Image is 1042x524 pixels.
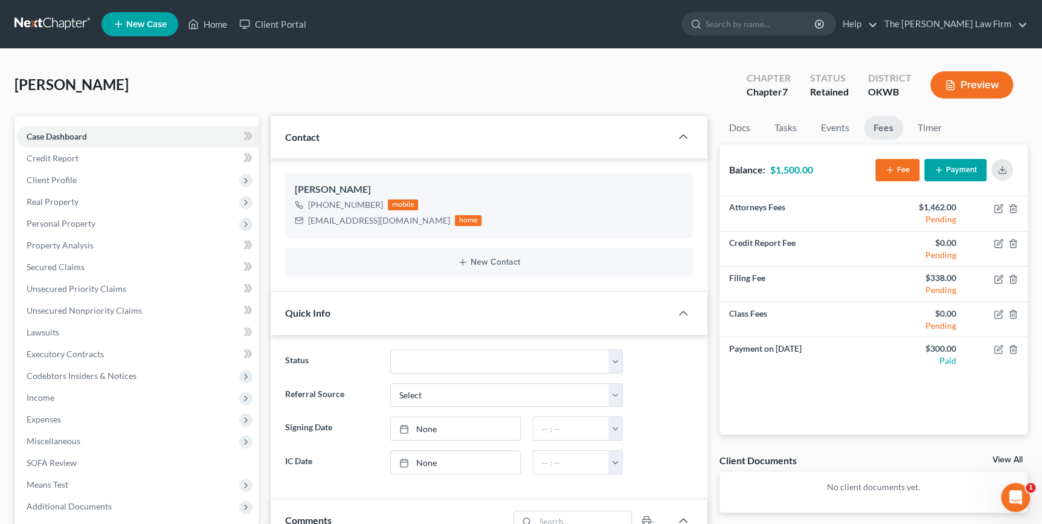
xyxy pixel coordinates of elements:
a: Docs [719,116,760,140]
span: Additional Documents [27,501,112,511]
td: Filing Fee [719,267,873,302]
div: Status [809,71,848,85]
div: Paid [883,355,956,367]
a: Executory Contracts [17,343,259,365]
a: Case Dashboard [17,126,259,147]
td: Attorneys Fees [719,196,873,231]
a: Home [182,13,233,35]
div: [PHONE_NUMBER] [308,199,383,211]
input: -- : -- [533,451,609,474]
span: New Case [126,20,167,29]
div: $300.00 [883,343,956,355]
span: Contact [285,131,320,143]
div: Client Documents [719,454,797,467]
strong: $1,500.00 [770,164,813,175]
div: $338.00 [883,272,956,284]
button: New Contact [295,257,683,267]
button: Fee [875,159,919,181]
span: Income [27,392,54,403]
input: -- : -- [533,417,609,440]
span: Unsecured Nonpriority Claims [27,305,142,315]
div: $0.00 [883,237,956,249]
span: 1 [1026,483,1035,493]
div: Pending [883,249,956,261]
a: View All [992,456,1023,464]
span: Expenses [27,414,61,424]
div: Pending [883,213,956,225]
div: District [867,71,911,85]
span: Credit Report [27,153,79,163]
span: Client Profile [27,175,77,185]
input: Search by name... [706,13,816,35]
span: Executory Contracts [27,349,104,359]
div: Retained [809,85,848,99]
label: Referral Source [279,383,384,407]
iframe: Intercom live chat [1001,483,1030,512]
a: Unsecured Nonpriority Claims [17,300,259,322]
a: Tasks [765,116,806,140]
button: Preview [930,71,1013,99]
a: Fees [864,116,903,140]
span: SOFA Review [27,458,77,468]
span: Codebtors Insiders & Notices [27,370,137,381]
span: Real Property [27,196,79,207]
label: Status [279,349,384,374]
a: The [PERSON_NAME] Law Firm [878,13,1027,35]
span: 7 [782,86,787,97]
span: Unsecured Priority Claims [27,283,126,294]
div: home [455,215,481,226]
strong: Balance: [729,164,765,175]
span: Lawsuits [27,327,59,337]
button: Payment [924,159,986,181]
div: Chapter [746,71,790,85]
div: $1,462.00 [883,201,956,213]
div: $0.00 [883,308,956,320]
a: Help [837,13,877,35]
span: Personal Property [27,218,95,228]
td: Class Fees [719,302,873,337]
div: Pending [883,284,956,296]
a: Client Portal [233,13,312,35]
span: Miscellaneous [27,436,80,446]
div: OKWB [867,85,911,99]
span: Property Analysis [27,240,94,250]
a: Credit Report [17,147,259,169]
label: IC Date [279,450,384,474]
span: [PERSON_NAME] [14,76,129,93]
span: Means Test [27,479,68,490]
div: Pending [883,320,956,332]
a: Timer [908,116,951,140]
a: Unsecured Priority Claims [17,278,259,300]
label: Signing Date [279,416,384,441]
div: [EMAIL_ADDRESS][DOMAIN_NAME] [308,215,450,227]
a: Secured Claims [17,256,259,278]
a: None [391,417,520,440]
div: [PERSON_NAME] [295,183,683,197]
span: Secured Claims [27,262,85,272]
a: Property Analysis [17,235,259,256]
a: Lawsuits [17,322,259,343]
span: Quick Info [285,307,330,319]
td: Payment on [DATE] [719,337,873,372]
div: mobile [388,199,418,210]
span: Case Dashboard [27,131,87,141]
a: SOFA Review [17,452,259,474]
p: No client documents yet. [729,481,1018,493]
a: Events [811,116,859,140]
div: Chapter [746,85,790,99]
a: None [391,451,520,474]
td: Credit Report Fee [719,231,873,267]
